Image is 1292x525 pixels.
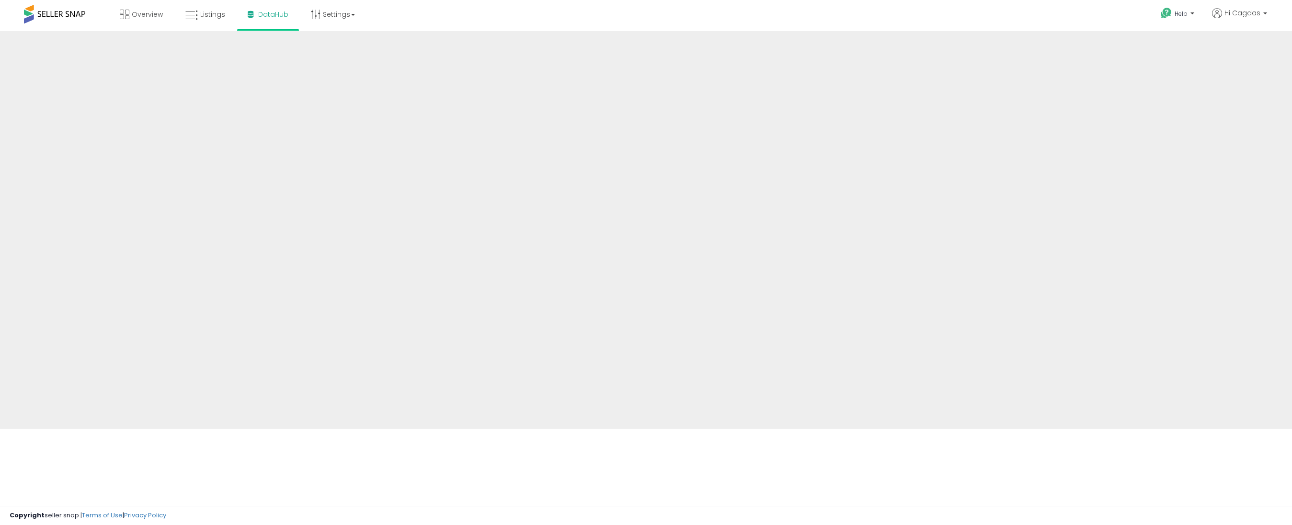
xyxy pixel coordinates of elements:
a: Hi Cagdas [1212,8,1267,30]
span: Help [1175,10,1188,18]
span: Hi Cagdas [1224,8,1260,18]
span: Overview [132,10,163,19]
i: Get Help [1160,7,1172,19]
span: Listings [200,10,225,19]
span: DataHub [258,10,288,19]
